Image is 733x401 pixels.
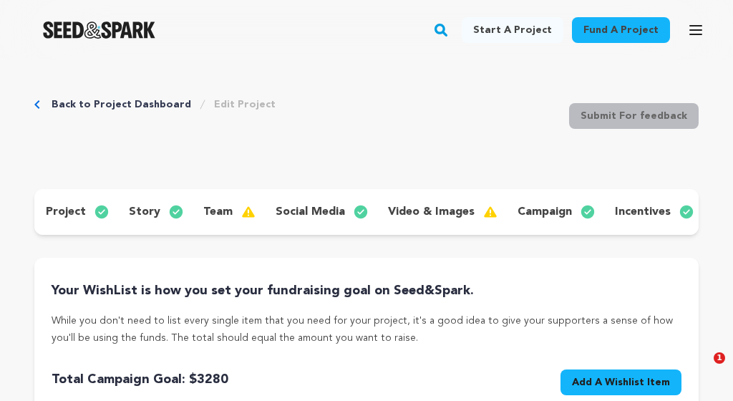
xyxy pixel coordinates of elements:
[572,375,670,390] span: Add A Wishlist Item
[52,281,681,301] h4: Your WishList is how you set your fundraising goal on Seed&Spark.
[43,21,155,39] img: Seed&Spark Logo Dark Mode
[117,200,192,223] button: story
[388,203,475,221] p: video & images
[572,17,670,43] a: Fund a project
[264,200,377,223] button: social media
[483,203,509,221] img: warning-full.svg
[377,200,506,223] button: video & images
[94,203,120,221] img: check-circle-full.svg
[276,203,345,221] p: social media
[506,200,603,223] button: campaign
[241,203,267,221] img: warning-full.svg
[603,200,702,223] button: incentives
[214,97,276,112] a: Edit Project
[714,352,725,364] span: 1
[34,200,117,223] button: project
[203,203,233,221] p: team
[581,203,606,221] img: check-circle-full.svg
[518,203,572,221] p: campaign
[197,373,228,386] span: 3280
[52,369,228,390] span: Total Campaign Goal: $
[129,203,160,221] p: story
[192,200,264,223] button: team
[169,203,195,221] img: check-circle-full.svg
[34,97,276,112] div: Breadcrumb
[52,312,681,347] p: While you don't need to list every single item that you need for your project, it's a good idea t...
[52,97,191,112] a: Back to Project Dashboard
[569,103,699,129] button: Submit For feedback
[46,203,86,221] p: project
[354,203,379,221] img: check-circle-full.svg
[462,17,563,43] a: Start a project
[615,203,671,221] p: incentives
[684,352,719,387] iframe: Intercom live chat
[679,203,705,221] img: check-circle-full.svg
[560,369,681,395] button: Add A Wishlist Item
[43,21,155,39] a: Seed&Spark Homepage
